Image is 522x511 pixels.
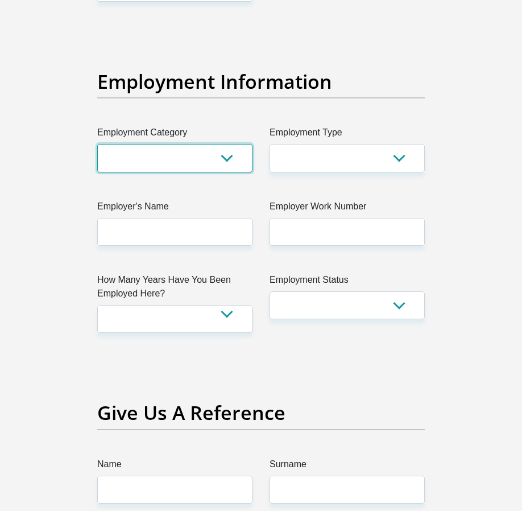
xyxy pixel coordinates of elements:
[270,126,425,144] label: Employment Type
[270,273,425,291] label: Employment Status
[97,476,252,504] input: Name
[270,476,425,504] input: Surname
[97,200,252,218] label: Employer's Name
[97,218,252,246] input: Employer's Name
[97,70,425,93] h2: Employment Information
[270,200,425,218] label: Employer Work Number
[97,458,252,476] label: Name
[97,126,252,144] label: Employment Category
[97,273,252,305] label: How Many Years Have You Been Employed Here?
[270,218,425,246] input: Employer Work Number
[270,458,425,476] label: Surname
[97,401,425,425] h2: Give Us A Reference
